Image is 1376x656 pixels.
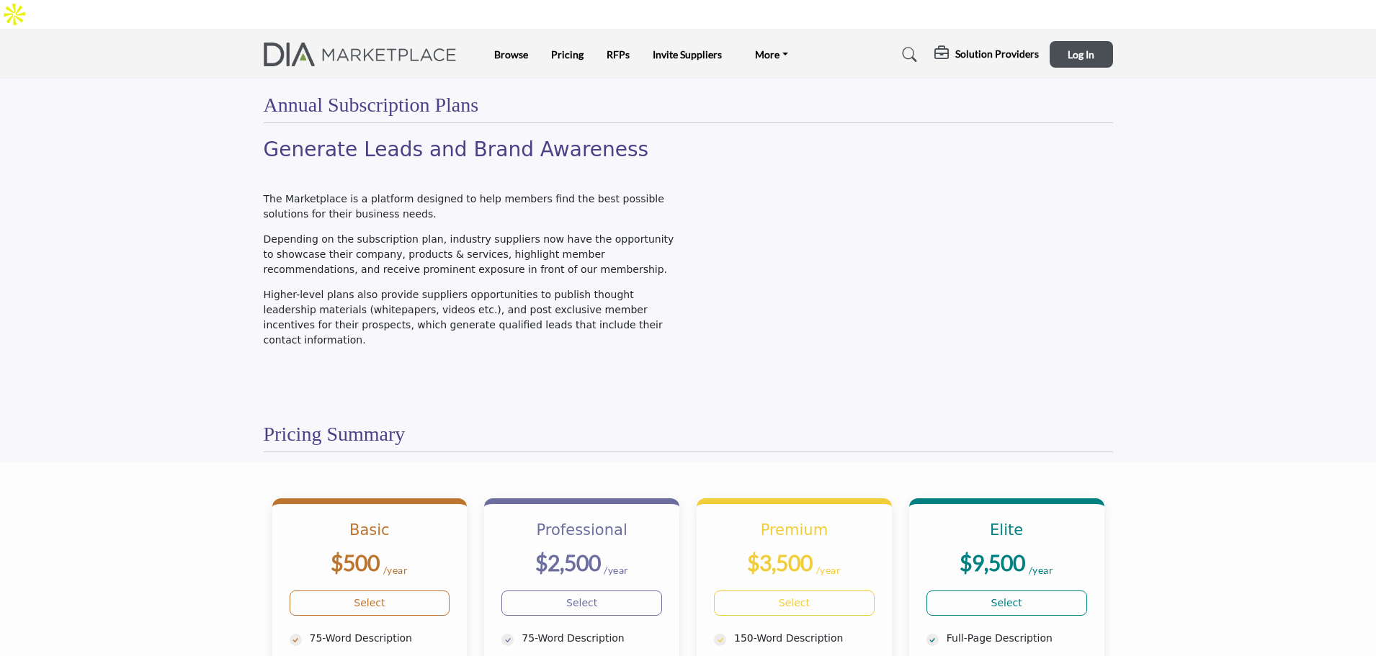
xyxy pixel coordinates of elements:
sub: /year [1029,564,1054,576]
p: 75-Word Description [310,631,450,646]
a: More [745,45,798,65]
sub: /year [816,564,841,576]
h5: Solution Providers [955,48,1039,60]
b: $3,500 [747,549,813,575]
h2: Generate Leads and Brand Awareness [264,138,681,162]
a: Pricing [551,48,584,60]
b: Elite [990,521,1023,539]
p: Full-Page Description [947,631,1087,646]
a: Invite Suppliers [653,48,722,60]
div: Solution Providers [934,46,1039,63]
a: Select [290,590,450,616]
b: Premium [761,521,828,539]
b: $500 [331,549,380,575]
h2: Annual Subscription Plans [264,93,479,117]
b: $2,500 [535,549,601,575]
a: Select [501,590,662,616]
a: Browse [494,48,528,60]
b: Basic [349,521,390,539]
a: Select [714,590,875,616]
p: Higher-level plans also provide suppliers opportunities to publish thought leadership materials (... [264,287,681,348]
img: Site Logo [264,42,465,66]
p: 150-Word Description [734,631,875,646]
sub: /year [604,564,629,576]
a: Select [926,590,1087,616]
p: The Marketplace is a platform designed to help members find the best possible solutions for their... [264,192,681,222]
a: RFPs [607,48,630,60]
a: Search [888,43,926,66]
sub: /year [383,564,408,576]
b: Professional [537,521,627,539]
span: Log In [1068,48,1094,60]
button: Log In [1050,41,1113,68]
b: $9,500 [960,549,1025,575]
p: 75-Word Description [522,631,662,646]
p: Depending on the subscription plan, industry suppliers now have the opportunity to showcase their... [264,232,681,277]
h2: Pricing Summary [264,422,406,446]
